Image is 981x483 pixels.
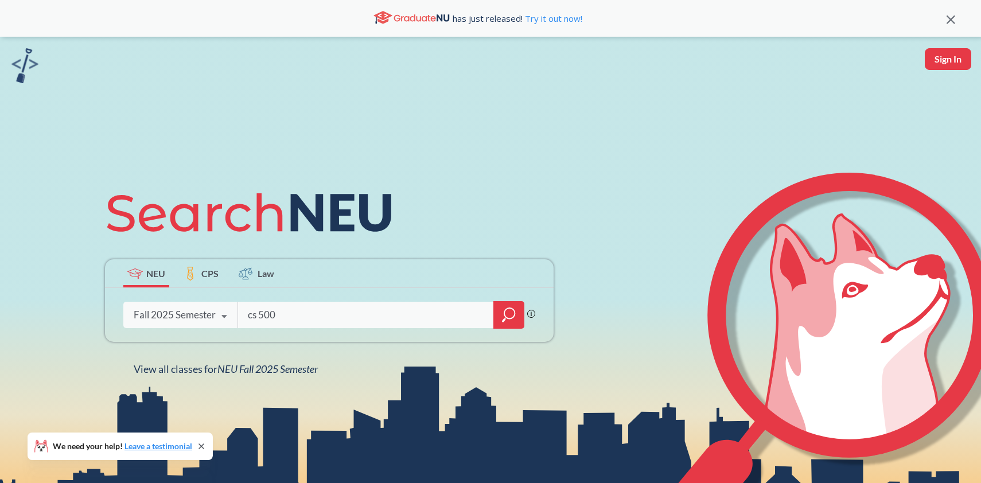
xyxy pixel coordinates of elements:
span: Law [258,267,274,280]
button: Sign In [925,48,971,70]
a: Leave a testimonial [124,441,192,451]
img: sandbox logo [11,48,38,83]
a: sandbox logo [11,48,38,87]
span: View all classes for [134,363,318,375]
span: NEU [146,267,165,280]
a: Try it out now! [523,13,582,24]
span: CPS [201,267,219,280]
div: magnifying glass [493,301,524,329]
input: Class, professor, course number, "phrase" [247,303,485,327]
span: NEU Fall 2025 Semester [217,363,318,375]
span: has just released! [453,12,582,25]
svg: magnifying glass [502,307,516,323]
div: Fall 2025 Semester [134,309,216,321]
span: We need your help! [53,442,192,450]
